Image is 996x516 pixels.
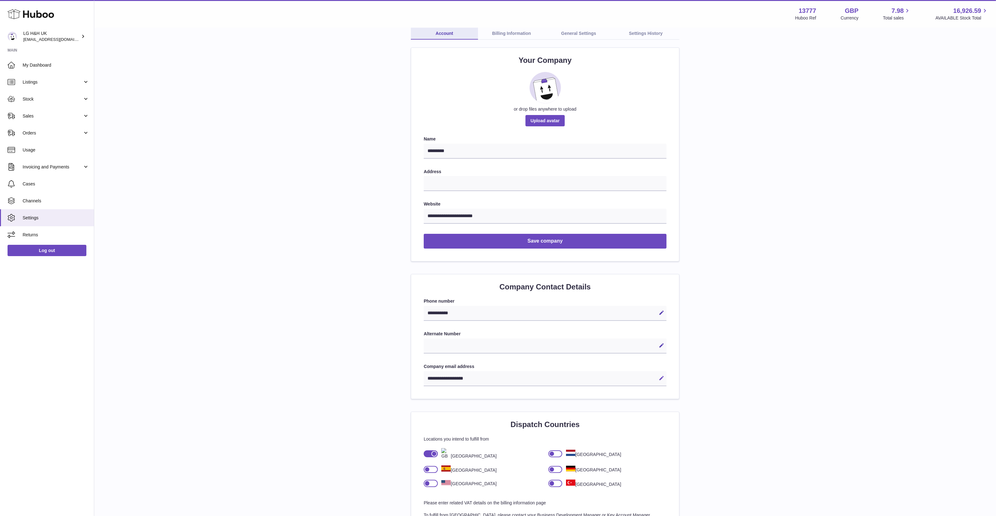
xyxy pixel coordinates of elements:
div: or drop files anywhere to upload [424,106,667,112]
img: ES [441,465,451,472]
img: TR [566,480,575,486]
div: [GEOGRAPHIC_DATA] [438,448,497,459]
span: My Dashboard [23,62,89,68]
a: General Settings [545,28,612,40]
span: Total sales [883,15,911,21]
a: Account [411,28,478,40]
p: Please enter related VAT details on the billing information page [424,500,667,506]
label: Address [424,169,667,175]
a: Settings History [612,28,679,40]
label: Website [424,201,667,207]
label: Alternate Number [424,331,667,337]
h2: Company Contact Details [424,282,667,292]
strong: 13777 [799,7,816,15]
span: 7.98 [892,7,904,15]
a: 7.98 Total sales [883,7,911,21]
h2: Your Company [424,55,667,65]
img: DE [566,466,575,471]
img: GB [441,448,451,459]
strong: GBP [845,7,858,15]
a: 16,926.59 AVAILABLE Stock Total [935,7,988,21]
div: Currency [841,15,859,21]
span: Settings [23,215,89,221]
div: Huboo Ref [795,15,816,21]
span: Usage [23,147,89,153]
span: Returns [23,232,89,238]
button: Save company [424,234,667,249]
span: Listings [23,79,83,85]
img: internalAdmin-13777@internal.huboo.com [8,32,17,41]
span: Orders [23,130,83,136]
span: [EMAIL_ADDRESS][DOMAIN_NAME] [23,37,92,42]
a: Log out [8,245,86,256]
a: Billing Information [478,28,545,40]
div: LG H&H UK [23,30,80,42]
div: [GEOGRAPHIC_DATA] [562,466,621,473]
span: Upload avatar [525,115,565,126]
p: Locations you intend to fulfill from [424,436,667,442]
label: Phone number [424,298,667,304]
img: US [441,480,451,485]
span: Sales [23,113,83,119]
div: [GEOGRAPHIC_DATA] [562,450,621,458]
span: Stock [23,96,83,102]
img: NL [566,450,575,456]
span: 16,926.59 [953,7,981,15]
div: [GEOGRAPHIC_DATA] [438,480,497,487]
span: Channels [23,198,89,204]
span: Cases [23,181,89,187]
span: AVAILABLE Stock Total [935,15,988,21]
span: Invoicing and Payments [23,164,83,170]
label: Name [424,136,667,142]
h2: Dispatch Countries [424,420,667,430]
label: Company email address [424,364,667,370]
div: [GEOGRAPHIC_DATA] [562,480,621,487]
img: placeholder_image.svg [530,72,561,103]
div: [GEOGRAPHIC_DATA] [438,465,497,473]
